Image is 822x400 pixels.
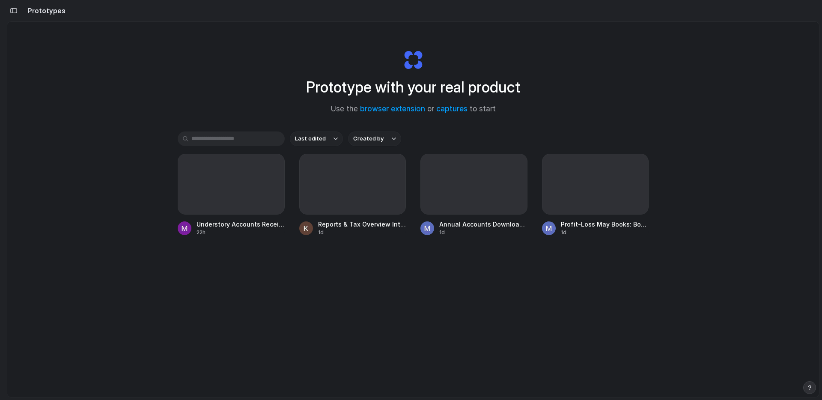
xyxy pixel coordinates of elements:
a: Reports & Tax Overview Interface1d [299,154,406,236]
span: Use the or to start [331,104,496,115]
div: 1d [439,229,527,236]
a: captures [436,104,468,113]
span: Reports & Tax Overview Interface [318,220,406,229]
button: Created by [348,131,401,146]
span: Last edited [295,134,326,143]
span: Annual Accounts Download Feature [439,220,527,229]
span: Created by [353,134,384,143]
div: 22h [197,229,285,236]
a: Profit-Loss May Books: Bookkeeping Docs & Tasks1d [542,154,649,236]
div: 1d [318,229,406,236]
span: Profit-Loss May Books: Bookkeeping Docs & Tasks [561,220,649,229]
a: Annual Accounts Download Feature1d [420,154,527,236]
h2: Prototypes [24,6,66,16]
span: Understory Accounts Receivables [197,220,285,229]
div: 1d [561,229,649,236]
a: Understory Accounts Receivables22h [178,154,285,236]
h1: Prototype with your real product [306,76,520,99]
a: browser extension [360,104,425,113]
button: Last edited [290,131,343,146]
